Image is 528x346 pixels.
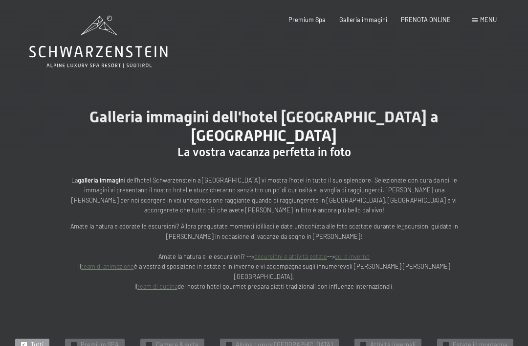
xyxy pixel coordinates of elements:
span: Menu [480,16,497,23]
strong: galleria immagin [78,176,124,184]
a: PRENOTA ONLINE [401,16,451,23]
a: team di animazione [81,262,134,270]
a: Premium Spa [288,16,326,23]
a: escursioni e attività estate [254,253,327,260]
span: Galleria immagini dell'hotel [GEOGRAPHIC_DATA] a [GEOGRAPHIC_DATA] [89,108,439,145]
p: La i dell’hotel Schwarzenstein a [GEOGRAPHIC_DATA] vi mostra l’hotel in tutto il suo splendore. S... [68,175,460,215]
a: sci e inverno [335,253,370,260]
p: Amate la natura e adorate le escursioni? Allora pregustate momenti idilliaci e date un’occhiata a... [68,221,460,291]
a: Galleria immagini [339,16,387,23]
a: e [401,222,405,230]
span: La vostra vacanza perfetta in foto [177,145,351,159]
a: team di cucina [137,282,177,290]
